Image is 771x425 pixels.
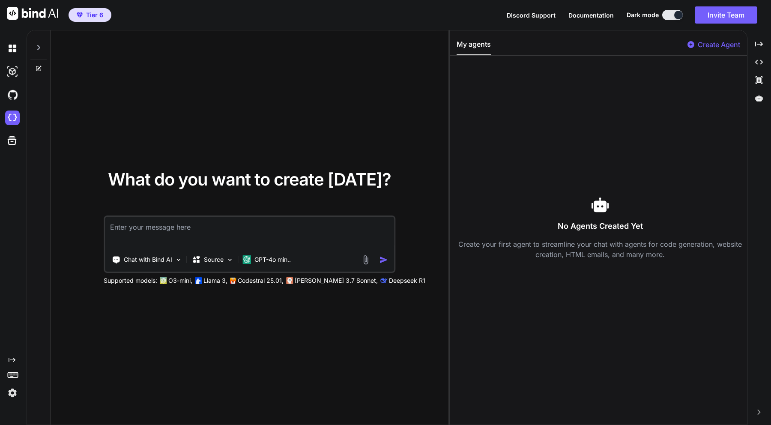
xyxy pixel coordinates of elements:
p: [PERSON_NAME] 3.7 Sonnet, [295,276,378,285]
img: icon [379,255,388,264]
p: O3-mini, [168,276,192,285]
img: premium [77,12,83,18]
img: Bind AI [7,7,58,20]
p: Create Agent [698,39,740,50]
img: darkAi-studio [5,64,20,79]
h3: No Agents Created Yet [457,220,743,232]
p: GPT-4o min.. [254,255,291,264]
p: Supported models: [104,276,157,285]
p: Llama 3, [203,276,227,285]
img: attachment [361,255,371,265]
img: Llama2 [195,277,202,284]
p: Create your first agent to streamline your chat with agents for code generation, website creation... [457,239,743,260]
p: Chat with Bind AI [124,255,172,264]
img: GPT-4o mini [242,255,251,264]
img: cloudideIcon [5,111,20,125]
span: Documentation [568,12,614,19]
img: GPT-4 [160,277,167,284]
span: Tier 6 [86,11,103,19]
span: What do you want to create [DATE]? [108,169,391,190]
img: githubDark [5,87,20,102]
button: Invite Team [695,6,757,24]
p: Codestral 25.01, [238,276,284,285]
button: Discord Support [507,11,556,20]
img: Pick Tools [175,256,182,263]
img: claude [286,277,293,284]
button: My agents [457,39,491,55]
button: premiumTier 6 [69,8,111,22]
span: Dark mode [627,11,659,19]
p: Deepseek R1 [389,276,425,285]
img: settings [5,386,20,400]
img: claude [380,277,387,284]
button: Documentation [568,11,614,20]
p: Source [204,255,224,264]
span: Discord Support [507,12,556,19]
img: Mistral-AI [230,278,236,284]
img: Pick Models [226,256,233,263]
img: darkChat [5,41,20,56]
